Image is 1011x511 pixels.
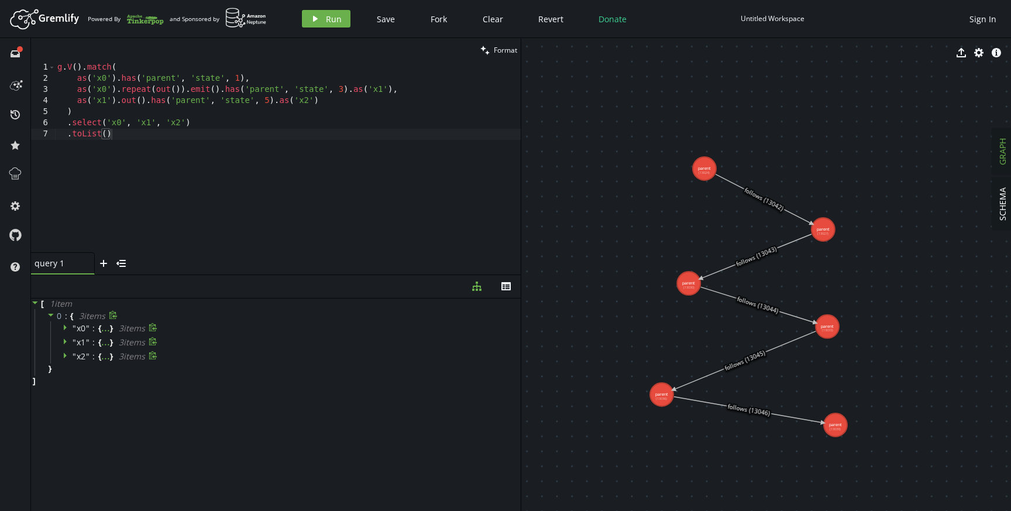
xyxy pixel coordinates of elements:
[326,13,342,25] span: Run
[50,298,72,309] span: 1 item
[77,351,86,362] span: x2
[98,337,101,348] span: {
[477,38,521,62] button: Format
[92,337,95,348] span: :
[656,396,667,401] tspan: (13036)
[98,323,101,334] span: {
[31,376,36,386] span: ]
[698,165,711,171] tspan: parent
[31,129,56,140] div: 7
[817,231,828,236] tspan: (13027)
[57,310,62,321] span: 0
[377,13,395,25] span: Save
[964,10,1002,28] button: Sign In
[699,170,710,175] tspan: (13024)
[110,337,113,348] span: }
[86,351,90,362] span: "
[86,323,90,334] span: "
[821,323,834,329] tspan: parent
[997,138,1008,165] span: GRAPH
[969,13,996,25] span: Sign In
[101,352,110,358] div: ...
[79,310,105,321] span: 3 item s
[302,10,350,28] button: Run
[92,323,95,334] span: :
[655,391,668,397] tspan: parent
[98,351,101,362] span: {
[431,13,447,25] span: Fork
[92,351,95,362] span: :
[73,351,77,362] span: "
[682,280,695,286] tspan: parent
[77,323,86,334] span: x0
[31,62,56,73] div: 1
[101,338,110,344] div: ...
[483,13,503,25] span: Clear
[599,13,627,25] span: Donate
[683,285,694,290] tspan: (13030)
[73,337,77,348] span: "
[110,323,113,334] span: }
[70,311,73,321] span: {
[997,187,1008,221] span: SCHEMA
[529,10,572,28] button: Revert
[119,323,145,334] span: 3 item s
[119,337,145,348] span: 3 item s
[31,118,56,129] div: 6
[741,14,804,23] div: Untitled Workspace
[538,13,563,25] span: Revert
[368,10,404,28] button: Save
[817,226,830,232] tspan: parent
[88,9,164,29] div: Powered By
[474,10,512,28] button: Clear
[31,95,56,107] div: 4
[101,324,110,330] div: ...
[65,311,68,321] span: :
[86,337,90,348] span: "
[35,258,81,269] span: query 1
[31,107,56,118] div: 5
[830,427,841,431] tspan: (13039)
[47,363,51,374] span: }
[31,73,56,84] div: 2
[77,337,86,348] span: x1
[421,10,456,28] button: Fork
[494,45,517,55] span: Format
[822,328,833,332] tspan: (13033)
[119,351,145,362] span: 3 item s
[41,299,44,309] span: [
[110,351,113,362] span: }
[31,84,56,95] div: 3
[590,10,635,28] button: Donate
[225,8,267,28] img: AWS Neptune
[170,8,267,30] div: and Sponsored by
[829,421,842,427] tspan: parent
[73,323,77,334] span: "
[727,402,770,417] text: follows (13046)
